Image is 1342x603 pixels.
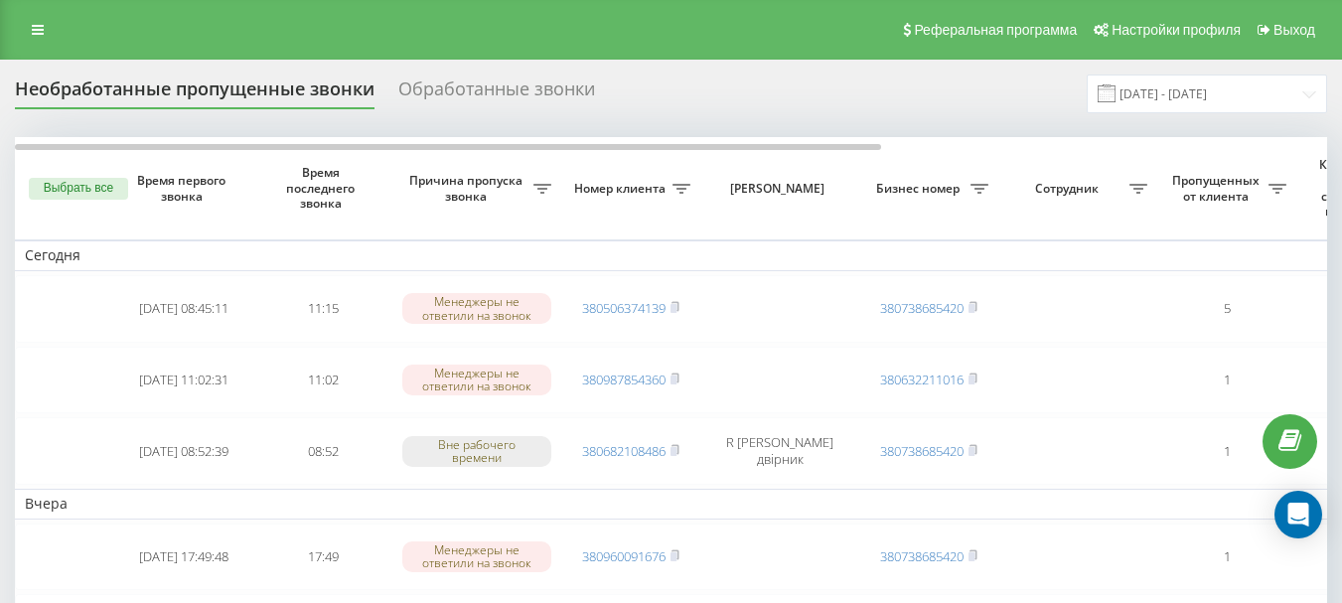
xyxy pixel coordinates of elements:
[253,524,392,591] td: 17:49
[253,275,392,343] td: 11:15
[880,371,964,388] a: 380632211016
[402,365,551,394] div: Менеджеры не ответили на звонок
[1157,524,1296,591] td: 1
[398,78,595,109] div: Обработанные звонки
[1167,173,1268,204] span: Пропущенных от клиента
[582,371,666,388] a: 380987854360
[253,347,392,414] td: 11:02
[114,524,253,591] td: [DATE] 17:49:48
[114,417,253,485] td: [DATE] 08:52:39
[402,173,533,204] span: Причина пропуска звонка
[253,417,392,485] td: 08:52
[1273,22,1315,38] span: Выход
[402,541,551,571] div: Менеджеры не ответили на звонок
[402,436,551,466] div: Вне рабочего времени
[582,299,666,317] a: 380506374139
[1157,275,1296,343] td: 5
[402,293,551,323] div: Менеджеры не ответили на звонок
[571,181,672,197] span: Номер клиента
[130,173,237,204] span: Время первого звонка
[1274,491,1322,538] div: Open Intercom Messenger
[1157,347,1296,414] td: 1
[717,181,842,197] span: [PERSON_NAME]
[582,547,666,565] a: 380960091676
[869,181,970,197] span: Бизнес номер
[582,442,666,460] a: 380682108486
[1157,417,1296,485] td: 1
[914,22,1077,38] span: Реферальная программа
[1008,181,1129,197] span: Сотрудник
[15,78,374,109] div: Необработанные пропущенные звонки
[269,165,376,212] span: Время последнего звонка
[29,178,128,200] button: Выбрать все
[880,299,964,317] a: 380738685420
[880,442,964,460] a: 380738685420
[1112,22,1241,38] span: Настройки профиля
[114,275,253,343] td: [DATE] 08:45:11
[114,347,253,414] td: [DATE] 11:02:31
[700,417,859,485] td: R [PERSON_NAME] двірник
[880,547,964,565] a: 380738685420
